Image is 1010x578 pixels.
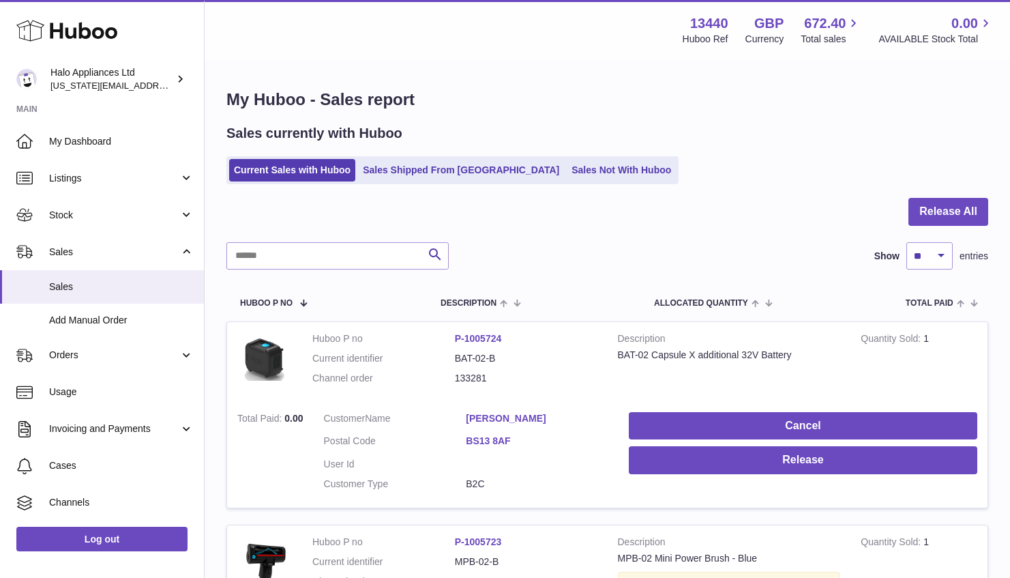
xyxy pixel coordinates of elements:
[16,527,188,551] a: Log out
[878,33,994,46] span: AVAILABLE Stock Total
[654,299,748,308] span: ALLOCATED Quantity
[324,458,466,471] dt: User Id
[683,33,728,46] div: Huboo Ref
[951,14,978,33] span: 0.00
[455,352,597,365] dd: BAT-02-B
[324,413,366,424] span: Customer
[754,14,784,33] strong: GBP
[629,412,977,440] button: Cancel
[49,386,194,399] span: Usage
[49,459,194,472] span: Cases
[466,412,608,425] a: [PERSON_NAME]
[874,250,900,263] label: Show
[16,69,37,89] img: georgia.hennessy@haloappliances.com
[618,332,841,349] strong: Description
[861,333,923,347] strong: Quantity Sold
[801,33,861,46] span: Total sales
[441,299,496,308] span: Description
[804,14,846,33] span: 672.40
[960,250,988,263] span: entries
[618,536,841,552] strong: Description
[49,280,194,293] span: Sales
[50,66,173,92] div: Halo Appliances Ltd
[908,198,988,226] button: Release All
[49,135,194,148] span: My Dashboard
[237,332,292,387] img: G2-Battery.png
[455,372,597,385] dd: 133281
[455,555,597,568] dd: MPB-02-B
[324,478,466,491] dt: Customer Type
[49,314,194,327] span: Add Manual Order
[237,413,284,427] strong: Total Paid
[567,159,676,182] a: Sales Not With Huboo
[618,349,841,362] div: BAT-02 Capsule X additional 32V Battery
[906,299,953,308] span: Total paid
[745,33,784,46] div: Currency
[226,89,988,111] h1: My Huboo - Sales report
[50,80,323,91] span: [US_STATE][EMAIL_ADDRESS][PERSON_NAME][DOMAIN_NAME]
[240,299,293,308] span: Huboo P no
[466,478,608,491] dd: B2C
[618,552,841,565] div: MPB-02 Mini Power Brush - Blue
[455,333,502,344] a: P-1005724
[229,159,355,182] a: Current Sales with Huboo
[878,14,994,46] a: 0.00 AVAILABLE Stock Total
[312,372,455,385] dt: Channel order
[49,496,194,509] span: Channels
[312,536,455,549] dt: Huboo P no
[629,446,977,474] button: Release
[312,332,455,345] dt: Huboo P no
[801,14,861,46] a: 672.40 Total sales
[324,435,466,451] dt: Postal Code
[466,435,608,448] a: BS13 8AF
[312,555,455,568] dt: Current identifier
[49,349,179,362] span: Orders
[49,172,179,185] span: Listings
[850,322,987,402] td: 1
[284,413,303,424] span: 0.00
[455,536,502,547] a: P-1005723
[226,124,402,143] h2: Sales currently with Huboo
[358,159,564,182] a: Sales Shipped From [GEOGRAPHIC_DATA]
[312,352,455,365] dt: Current identifier
[690,14,728,33] strong: 13440
[49,422,179,435] span: Invoicing and Payments
[861,536,923,551] strong: Quantity Sold
[49,246,179,259] span: Sales
[49,209,179,222] span: Stock
[324,412,466,429] dt: Name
